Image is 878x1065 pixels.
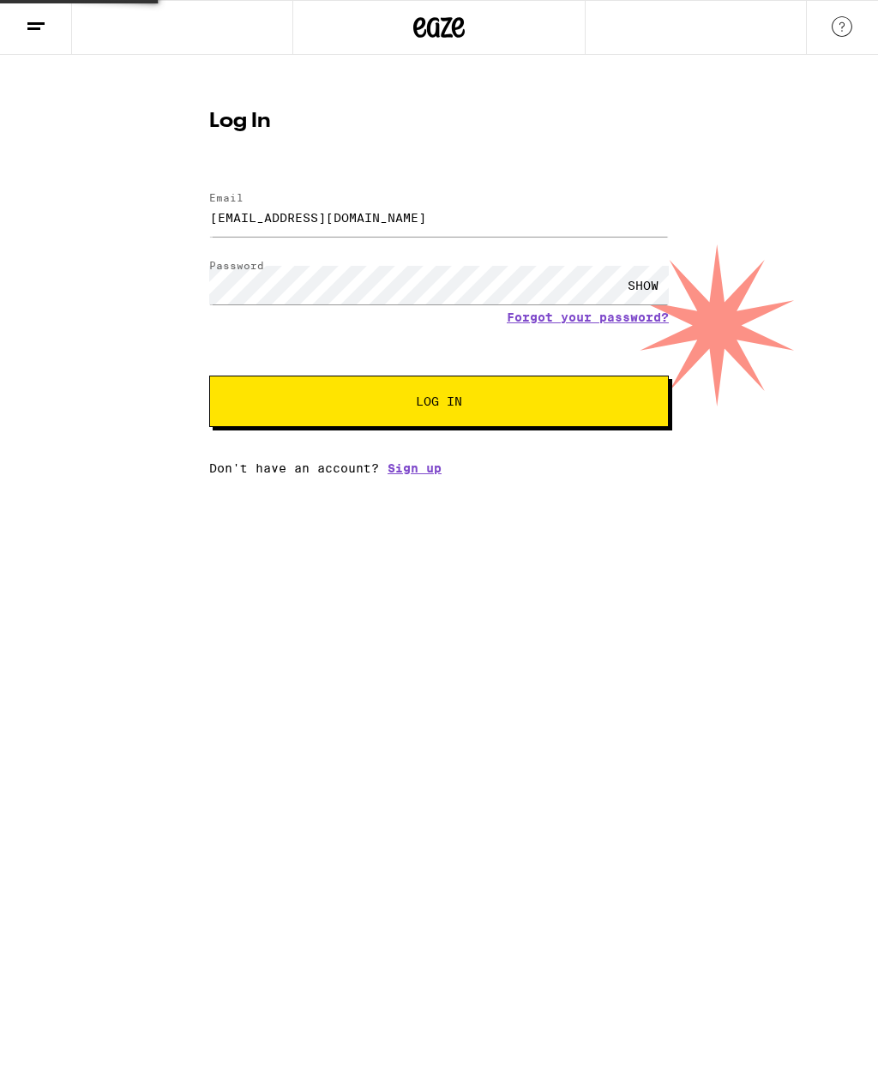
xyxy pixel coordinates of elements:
div: SHOW [617,266,669,304]
span: Log In [416,395,462,407]
input: Email [209,198,669,237]
a: Sign up [388,461,442,475]
h1: Log In [209,111,669,132]
label: Email [209,192,244,203]
button: Log In [209,376,669,427]
a: Forgot your password? [507,310,669,324]
label: Password [209,260,264,271]
div: Don't have an account? [209,461,669,475]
